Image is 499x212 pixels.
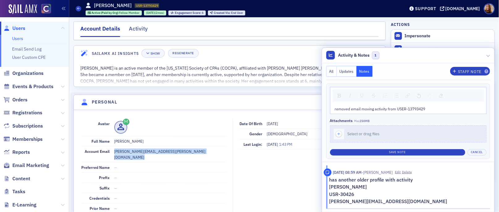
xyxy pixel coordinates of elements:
span: — [114,206,117,211]
time: 6/23/2025 08:59 AM [333,170,362,175]
span: Sheila Duggan [362,170,393,175]
div: rdw-list-control [379,91,402,100]
button: Regenerate [168,49,199,58]
a: [PERSON_NAME] [329,184,367,190]
div: Staff Note [324,169,332,176]
div: rdw-toolbar [332,89,484,102]
span: Active (Paid by Org) [91,11,119,15]
span: — [114,165,117,170]
button: Cancel [467,149,487,156]
span: Memberships [12,136,43,143]
span: Last Login: [243,142,262,147]
button: Updates [337,66,357,77]
div: rdw-remove-control [435,91,447,100]
span: Content [12,175,30,182]
span: Fellow Member [119,11,140,15]
span: Tasks [12,188,25,195]
div: Attachments [330,118,353,123]
p: USR-30426 [329,191,486,198]
span: Date of Birth [239,121,262,126]
a: Registrations [3,109,42,116]
h4: Personal [92,99,117,105]
div: rdw-wrapper [330,87,487,114]
a: Memberships [3,136,43,143]
button: Impersonate [405,33,431,39]
span: removed email moving activity from USER-13793429 [335,106,425,111]
span: Gender [249,131,262,136]
span: Profile [484,3,495,14]
span: Orders [12,96,27,103]
span: [DATE] [267,142,279,147]
button: Magic Login Link [391,43,494,56]
span: [DATE] [146,11,155,15]
a: Reports [3,149,30,156]
button: View [220,69,239,80]
h4: Actions [391,22,410,27]
button: Delete [402,170,412,175]
div: rdw-editor [335,106,482,112]
span: E-Learning [12,202,36,208]
div: Staff Note [458,70,481,73]
span: Activity & Notes [338,52,370,59]
div: Activity [129,25,148,36]
div: rdw-inline-control [334,91,379,100]
div: Unordered [381,91,390,100]
div: 2025-05-15 00:00:00 [144,10,166,15]
a: Orders [3,96,27,103]
div: Engagement Score: 6 [168,10,206,15]
span: Select or drag files [348,131,380,136]
span: Engagement Score : [175,11,202,15]
h4: SailAMX AI Insights [92,51,139,56]
span: 250MB [360,119,370,123]
button: Select or drag files [330,125,487,143]
a: User Custom CPE [12,55,46,60]
span: Prefix [99,175,110,180]
div: Magic Login Link [405,47,491,52]
a: Active (Paid by Org) Fellow Member [88,11,140,15]
div: Strikethrough [369,92,378,100]
a: Users [12,36,23,41]
div: [DOMAIN_NAME] [446,6,480,11]
a: View Homepage [37,4,51,14]
button: Notes [357,66,373,77]
p: has another older profile with activity [329,176,486,184]
a: Organizations [3,70,44,77]
span: — [114,175,117,180]
span: Preferred Name [82,165,110,170]
span: Registrations [12,109,42,116]
span: USR-13793429 [136,3,158,8]
span: Organizations [12,70,44,77]
div: 6 [175,11,204,15]
span: Credentials [90,196,110,201]
span: Account Email [85,149,110,154]
span: Users [12,25,25,32]
div: Bold [335,92,343,100]
div: Created Via: End User [208,10,245,15]
span: Subscriptions [12,123,43,129]
span: 1 [372,51,380,59]
img: SailAMX [9,4,37,14]
div: Redo [426,91,434,100]
a: Users [3,25,25,32]
div: Support [415,6,436,11]
button: Save Note [330,149,465,156]
dd: [DEMOGRAPHIC_DATA] [267,129,378,139]
a: Events & Products [3,83,53,90]
h1: [PERSON_NAME] [94,2,132,9]
div: End User [214,11,243,15]
span: Suffix [100,185,110,190]
img: SailAMX [41,4,51,14]
div: Ordered [392,92,401,100]
div: Account Details [80,25,120,37]
span: — [114,185,117,190]
button: [DOMAIN_NAME] [440,6,482,11]
div: rdw-history-control [413,91,435,100]
div: Show [150,52,160,55]
div: Remove [437,91,446,100]
span: Events & Products [12,83,53,90]
button: Show [142,49,165,58]
button: Staff Note [450,67,490,75]
a: Email Marketing [3,162,49,169]
div: rdw-link-control [402,91,413,100]
dd: [PERSON_NAME][EMAIL_ADDRESS][PERSON_NAME][DOMAIN_NAME] [114,146,226,162]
